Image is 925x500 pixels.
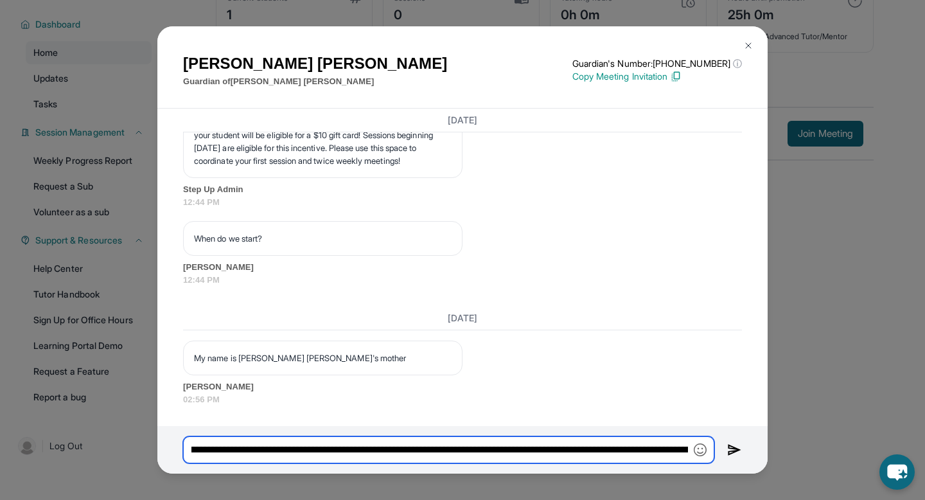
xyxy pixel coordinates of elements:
[733,57,742,70] span: ⓘ
[183,196,742,209] span: 12:44 PM
[572,57,742,70] p: Guardian's Number: [PHONE_NUMBER]
[694,443,707,456] img: Emoji
[879,454,915,490] button: chat-button
[670,71,682,82] img: Copy Icon
[183,75,447,88] p: Guardian of [PERSON_NAME] [PERSON_NAME]
[572,70,742,83] p: Copy Meeting Invitation
[183,274,742,287] span: 12:44 PM
[183,393,742,406] span: 02:56 PM
[183,114,742,127] h3: [DATE]
[183,52,447,75] h1: [PERSON_NAME] [PERSON_NAME]
[183,183,742,196] span: Step Up Admin
[183,312,742,325] h3: [DATE]
[727,442,742,458] img: Send icon
[743,40,753,51] img: Close Icon
[183,380,742,393] span: [PERSON_NAME]
[194,232,452,245] p: When do we start?
[194,103,452,167] p: Hi from Step Up! We are so excited to match you with one another. As an added bonus, if you meet ...
[183,261,742,274] span: [PERSON_NAME]
[194,352,452,364] p: My name is [PERSON_NAME] [PERSON_NAME]'s mother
